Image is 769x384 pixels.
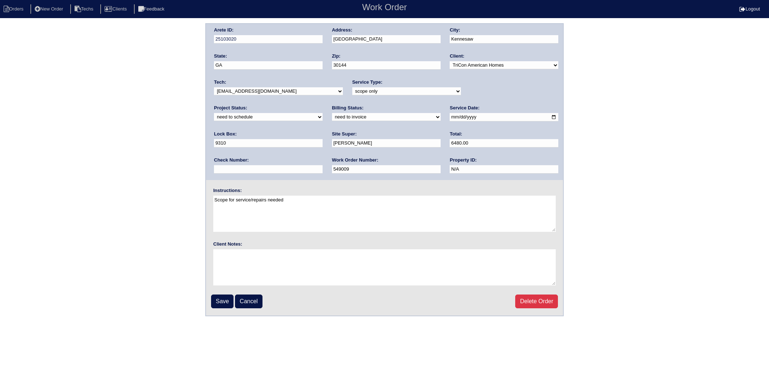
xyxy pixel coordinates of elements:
a: Cancel [235,295,262,308]
input: Enter a location [332,35,441,43]
label: Work Order Number: [332,157,378,163]
label: State: [214,53,227,59]
a: Techs [70,6,99,12]
a: Clients [100,6,133,12]
li: Clients [100,4,133,14]
input: Save [211,295,234,308]
li: Techs [70,4,99,14]
li: New Order [30,4,69,14]
label: City: [450,27,460,33]
a: New Order [30,6,69,12]
label: Address: [332,27,352,33]
label: Total: [450,131,462,137]
label: Instructions: [213,187,242,194]
textarea: Scope for service/repairs needed [213,196,556,232]
a: Logout [739,6,760,12]
label: Tech: [214,79,226,85]
label: Lock Box: [214,131,237,137]
label: Zip: [332,53,341,59]
label: Site Super: [332,131,357,137]
label: Property ID: [450,157,476,163]
a: Delete Order [515,295,558,308]
label: Check Number: [214,157,249,163]
label: Billing Status: [332,105,364,111]
label: Client: [450,53,464,59]
label: Service Date: [450,105,479,111]
label: Project Status: [214,105,247,111]
label: Arete ID: [214,27,234,33]
label: Service Type: [352,79,383,85]
label: Client Notes: [213,241,242,247]
li: Feedback [134,4,170,14]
